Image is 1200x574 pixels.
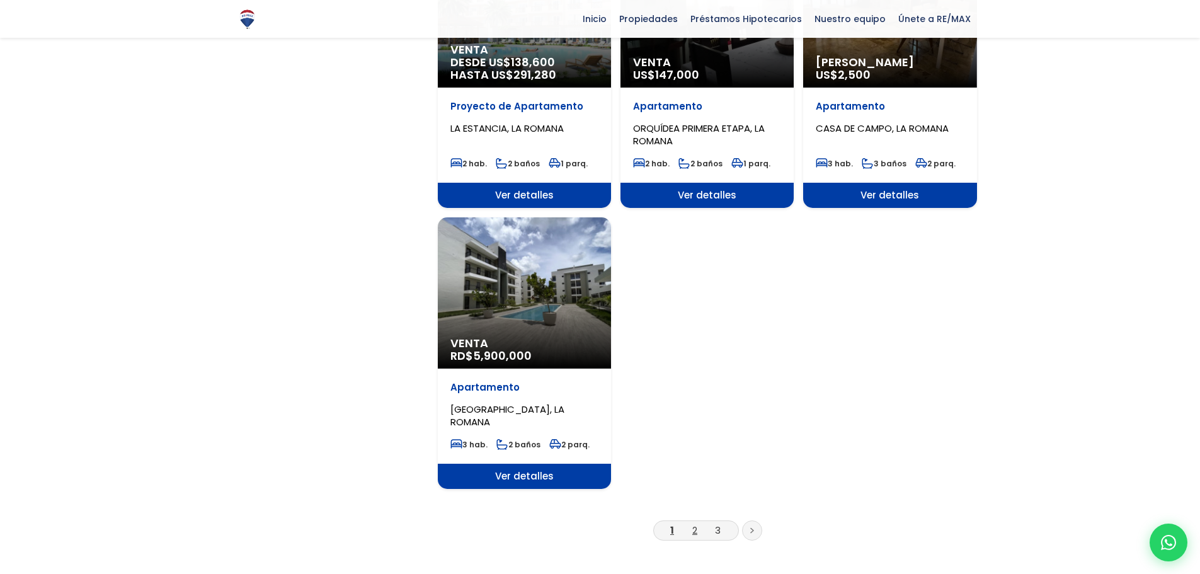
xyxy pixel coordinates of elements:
[450,56,598,81] span: DESDE US$
[692,524,697,537] a: 2
[450,381,598,394] p: Apartamento
[892,9,977,28] span: Únete a RE/MAX
[513,67,556,83] span: 291,280
[715,524,721,537] a: 3
[450,43,598,56] span: Venta
[803,183,976,208] span: Ver detalles
[450,69,598,81] span: HASTA US$
[450,348,532,364] span: RD$
[633,100,781,113] p: Apartamento
[731,158,770,169] span: 1 parq.
[438,217,611,489] a: Venta RD$5,900,000 Apartamento [GEOGRAPHIC_DATA], LA ROMANA 3 hab. 2 baños 2 parq. Ver detalles
[438,464,611,489] span: Ver detalles
[633,122,765,147] span: ORQUÍDEA PRIMERA ETAPA, LA ROMANA
[450,403,564,428] span: [GEOGRAPHIC_DATA], LA ROMANA
[438,183,611,208] span: Ver detalles
[684,9,808,28] span: Préstamos Hipotecarios
[236,8,258,30] img: Logo de REMAX
[816,67,871,83] span: US$
[473,348,532,364] span: 5,900,000
[808,9,892,28] span: Nuestro equipo
[496,439,540,450] span: 2 baños
[450,439,488,450] span: 3 hab.
[633,67,699,83] span: US$
[816,158,853,169] span: 3 hab.
[613,9,684,28] span: Propiedades
[862,158,906,169] span: 3 baños
[450,158,487,169] span: 2 hab.
[655,67,699,83] span: 147,000
[816,56,964,69] span: [PERSON_NAME]
[678,158,723,169] span: 2 baños
[915,158,956,169] span: 2 parq.
[450,100,598,113] p: Proyecto de Apartamento
[549,439,590,450] span: 2 parq.
[816,100,964,113] p: Apartamento
[633,158,670,169] span: 2 hab.
[633,56,781,69] span: Venta
[670,524,674,537] a: 1
[450,122,564,135] span: LA ESTANCIA, LA ROMANA
[511,54,555,70] span: 138,600
[838,67,871,83] span: 2,500
[816,122,949,135] span: CASA DE CAMPO, LA ROMANA
[576,9,613,28] span: Inicio
[496,158,540,169] span: 2 baños
[549,158,588,169] span: 1 parq.
[620,183,794,208] span: Ver detalles
[450,337,598,350] span: Venta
